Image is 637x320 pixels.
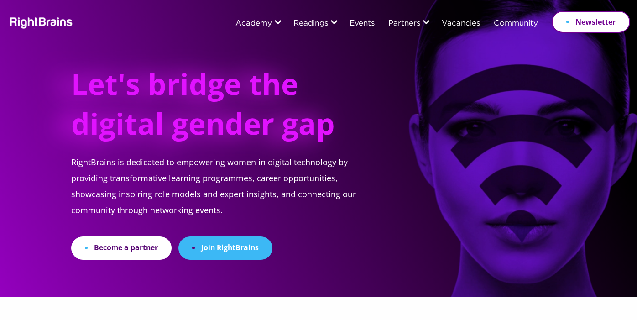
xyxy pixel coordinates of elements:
[7,16,73,29] img: Rightbrains
[442,20,480,28] a: Vacancies
[552,11,630,33] a: Newsletter
[293,20,328,28] a: Readings
[494,20,538,28] a: Community
[71,154,378,236] p: RightBrains is dedicated to empowering women in digital technology by providing transformative le...
[350,20,375,28] a: Events
[71,64,345,154] h1: Let's bridge the digital gender gap
[178,236,272,260] a: Join RightBrains
[71,236,172,260] a: Become a partner
[388,20,420,28] a: Partners
[235,20,272,28] a: Academy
